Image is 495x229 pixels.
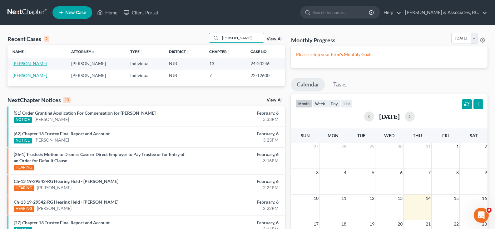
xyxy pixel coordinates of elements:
div: February, 6 [195,110,279,116]
i: unfold_more [140,50,143,54]
h3: Monthly Progress [291,36,335,44]
input: Search by name... [220,33,264,42]
span: 16 [481,195,488,202]
a: Case Nounfold_more [250,49,270,54]
span: 3 [315,169,319,176]
span: Sun [301,133,310,138]
a: View All [267,98,282,102]
span: 10 [313,195,319,202]
span: 22 [453,220,459,228]
span: 29 [369,143,375,150]
span: 21 [425,220,431,228]
p: Please setup your Firm's Monthly Goals [296,51,483,58]
i: unfold_more [227,50,230,54]
div: NextChapter Notices [7,96,71,104]
div: 2:24PM [195,185,279,191]
div: 3:16PM [195,158,279,164]
span: 6 [399,169,403,176]
iframe: Intercom live chat [474,208,489,223]
i: unfold_more [91,50,95,54]
a: Help [380,7,401,18]
div: February, 6 [195,178,279,185]
a: Nameunfold_more [12,49,27,54]
span: 20 [397,220,403,228]
span: 2 [484,143,488,150]
span: 27 [313,143,319,150]
a: Typeunfold_more [130,49,143,54]
a: [PERSON_NAME] [37,205,72,211]
i: unfold_more [24,50,27,54]
span: 9 [484,169,488,176]
td: NJB [164,70,204,81]
div: HEARING [14,206,34,212]
a: [PERSON_NAME] [37,185,72,191]
a: [27] Chapter 13 Trustee Final Report and Account [14,220,110,225]
td: [PERSON_NAME] [66,58,125,69]
span: 8 [456,169,459,176]
button: list [341,99,353,108]
td: 22-12600 [245,70,285,81]
span: 4 [343,169,347,176]
span: Wed [384,133,394,138]
input: Search by name... [313,7,370,18]
td: NJB [164,58,204,69]
a: [PERSON_NAME] [12,73,47,78]
span: 12 [369,195,375,202]
a: [PERSON_NAME] [34,137,69,143]
span: 13 [397,195,403,202]
div: February, 6 [195,199,279,205]
button: month [295,99,312,108]
span: 28 [341,143,347,150]
span: 14 [425,195,431,202]
a: Ch-13 19-29542-RG Hearing Held - [PERSON_NAME] [14,199,118,205]
span: Tue [357,133,365,138]
a: [51] Order Granting Application For Compensation for [PERSON_NAME] [14,110,156,116]
div: February, 6 [195,151,279,158]
i: unfold_more [267,50,270,54]
span: 1 [456,143,459,150]
a: [PERSON_NAME] & Associates, P.C. [402,7,487,18]
div: NOTICE [14,138,32,143]
div: 10 [63,97,71,103]
span: Fri [442,133,449,138]
span: 18 [341,220,347,228]
div: February, 6 [195,131,279,137]
td: 13 [204,58,245,69]
div: February, 6 [195,220,279,226]
div: 3:33PM [195,116,279,122]
span: New Case [65,10,86,15]
a: Calendar [291,78,325,91]
td: [PERSON_NAME] [66,70,125,81]
a: Client Portal [121,7,161,18]
button: day [328,99,341,108]
a: Chapterunfold_more [209,49,230,54]
div: 2 [44,36,49,42]
span: 5 [371,169,375,176]
div: HEARING [14,185,34,191]
a: Attorneyunfold_more [71,49,95,54]
a: Home [94,7,121,18]
button: week [312,99,328,108]
span: 23 [481,220,488,228]
span: Mon [328,133,339,138]
h2: [DATE] [379,113,400,120]
span: Thu [413,133,422,138]
td: 24-20246 [245,58,285,69]
span: 17 [313,220,319,228]
a: [PERSON_NAME] [12,61,47,66]
a: Ch-13 19-29542-RG Hearing Held - [PERSON_NAME] [14,179,118,184]
span: Sat [470,133,478,138]
span: 7 [428,169,431,176]
a: View All [267,37,282,41]
td: 7 [204,70,245,81]
a: [62] Chapter 13 Trustee Final Report and Account [14,131,110,136]
div: Recent Cases [7,35,49,43]
a: [PERSON_NAME] [34,116,69,122]
span: 11 [341,195,347,202]
span: 30 [397,143,403,150]
i: unfold_more [186,50,190,54]
div: HEARING [14,165,34,170]
td: Individual [125,58,164,69]
span: 19 [369,220,375,228]
a: Tasks [328,78,352,91]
